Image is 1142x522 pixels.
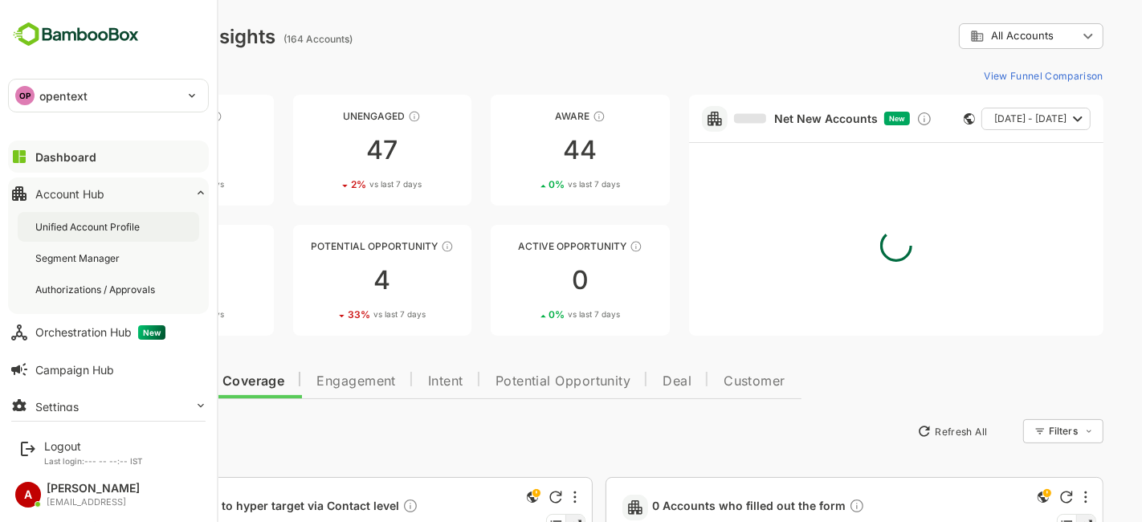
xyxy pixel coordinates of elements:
[153,110,166,123] div: These accounts have not been engaged with for a defined time period
[84,456,107,466] font: --- --
[793,498,809,516] div: Description not present
[935,29,997,42] font: All Accounts
[1004,491,1017,504] div: Refresh
[255,240,381,252] font: Potential Opportunity
[44,456,84,466] font: Last login:
[292,308,304,320] font: 33
[928,70,1047,82] font: View Funnel Comparison
[439,373,575,389] font: Potential Opportunity
[35,252,120,264] font: Segment Manager
[938,112,1010,124] font: [DATE] - [DATE]
[317,264,334,296] font: 4
[300,178,310,190] font: %
[493,491,506,504] div: Refresh
[237,95,416,206] a: UnengagedThese accounts have not shown enough engagement and need nurturing472%vs last 7 days
[96,178,103,190] font: 0
[667,373,729,389] font: Customer
[44,439,143,453] div: Logout
[96,308,103,320] font: 6
[977,487,997,509] div: This is a global insight. Segment selection is not applicable for this view
[512,179,565,189] font: vs last 7 days
[596,498,815,516] a: 0 Accounts who filled out the formDescription not present
[9,80,208,112] div: OPopentext
[39,25,219,48] font: Dashboard Insights
[147,240,160,253] div: These accounts are warm, further nurturing would qualify them to MQAs
[8,316,209,349] button: Orchestration HubNew
[116,309,168,319] font: vs last 7 days
[606,373,635,389] font: Deal
[35,363,114,377] font: Campaign Hub
[35,325,132,339] font: Orchestration Hub
[35,150,96,164] font: Dashboard
[304,308,314,320] font: %
[833,114,849,123] font: New
[8,141,209,173] button: Dashboard
[24,487,32,501] font: A
[39,95,218,206] a: UnreachedThese accounts have not been engaged with for a defined time period120%vs last 7 days
[500,178,509,190] font: %
[313,179,365,189] font: vs last 7 days
[89,110,150,122] font: Unreached
[921,63,1047,88] button: View Funnel Comparison
[499,110,533,122] font: Aware
[85,499,343,512] font: 1138 Contacts to hyper target via Contact level
[512,309,565,319] font: vs last 7 days
[718,112,822,125] font: Net New Accounts
[47,496,126,508] font: [EMAIL_ADDRESS]
[914,29,1022,43] div: All Accounts
[536,110,549,123] div: These accounts have just entered the buying cycle and need further nurturing
[103,308,112,320] font: %
[517,491,520,504] div: More
[39,225,218,336] a: EngagedThese accounts are warm, further nurturing would qualify them to MQAs576%vs last 7 days
[596,499,789,512] font: 0 Accounts who filled out the form
[130,456,143,466] font: IST
[35,187,104,201] font: Account Hub
[287,110,349,122] font: Unengaged
[96,240,144,252] font: Engaged
[434,95,614,206] a: AwareThese accounts have just entered the buying cycle and need further nurturing440%vs last 7 days
[346,498,362,516] div: Description not present
[310,134,341,165] font: 47
[115,134,141,165] font: 12
[879,426,932,438] font: Refresh All
[516,264,532,296] font: 0
[35,221,140,233] font: Unified Account Profile
[35,283,155,296] font: Authorizations / Approvals
[854,418,938,444] button: Refresh All
[573,240,586,253] div: These accounts have open opportunities which might be at any of the Sales Stages
[434,225,614,336] a: Active OpportunityThese accounts have open opportunities which might be at any of the Sales Stage...
[907,113,919,124] div: This card does not support filter and segments
[113,264,143,296] font: 57
[19,91,31,100] font: OP
[925,108,1034,130] button: [DATE] - [DATE]
[143,328,161,337] font: New
[1028,491,1031,504] div: More
[75,426,138,438] font: New Insights
[678,112,822,126] a: Net New Accounts
[237,225,416,336] a: Potential OpportunityThese accounts are MQAs and can be passed on to Inside Sales433%vs last 7 days
[35,400,79,414] font: Settings
[385,240,398,253] div: These accounts are MQAs and can be passed on to Inside Sales
[493,178,500,190] font: 0
[860,111,876,127] div: Discover new ICP-fit accounts showing engagement — via intent surges, anonymous website visits, L...
[993,425,1022,437] font: Filters
[8,390,209,422] button: Settings
[462,240,570,252] font: Active Opportunity
[352,110,365,123] div: These accounts have not shown enough engagement and need nurturing
[44,439,81,453] font: Logout
[47,481,140,495] font: [PERSON_NAME]
[991,417,1047,446] div: Filters
[317,309,369,319] font: vs last 7 days
[295,178,300,190] font: 2
[467,487,486,509] div: This is a global insight. Segment selection is not applicable for this view
[39,417,156,446] button: New Insights
[116,179,168,189] font: vs last 7 days
[372,373,407,389] font: Intent
[8,177,209,210] button: Account Hub
[493,308,500,320] font: 0
[109,456,128,466] font: --:--
[8,19,144,50] img: BambooboxFullLogoMark.5f36c76dfaba33ec1ec1367b70bb1252.svg
[39,89,88,103] font: opentext
[85,498,369,516] a: 1138 Contacts to hyper target via Contact levelDescription not present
